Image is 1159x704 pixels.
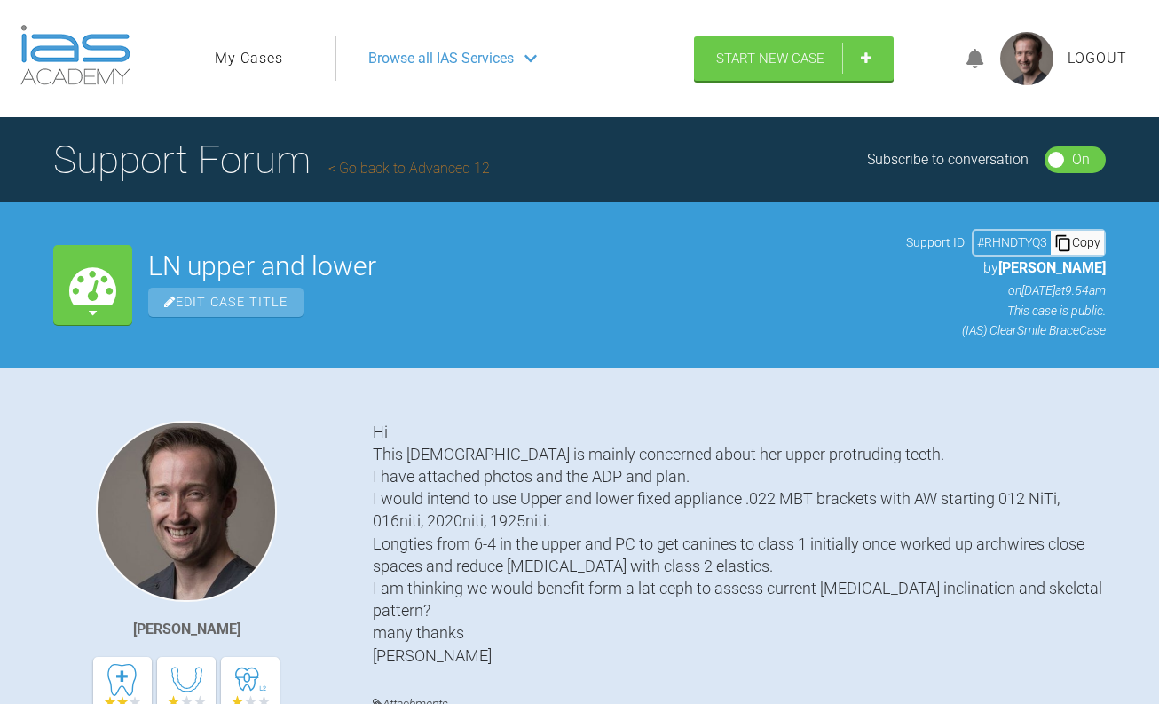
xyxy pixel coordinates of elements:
span: Start New Case [716,51,824,67]
a: Go back to Advanced 12 [328,160,490,177]
span: Support ID [906,233,965,252]
h1: Support Forum [53,129,490,191]
div: # RHNDTYQ3 [974,233,1051,252]
a: My Cases [215,47,283,70]
div: Hi This [DEMOGRAPHIC_DATA] is mainly concerned about her upper protruding teeth. I have attached ... [373,421,1106,667]
div: Copy [1051,231,1104,254]
img: profile.png [1000,32,1053,85]
p: This case is public. [906,301,1106,320]
span: [PERSON_NAME] [998,259,1106,276]
div: [PERSON_NAME] [133,618,240,641]
a: Start New Case [694,36,894,81]
p: (IAS) ClearSmile Brace Case [906,320,1106,340]
img: James Crouch Baker [96,421,277,602]
p: by [906,257,1106,280]
div: Subscribe to conversation [867,148,1029,171]
a: Logout [1068,47,1127,70]
img: logo-light.3e3ef733.png [20,25,130,85]
span: Edit Case Title [148,288,304,317]
span: Browse all IAS Services [368,47,514,70]
h2: LN upper and lower [148,253,890,280]
p: on [DATE] at 9:54am [906,281,1106,300]
div: On [1072,148,1090,171]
